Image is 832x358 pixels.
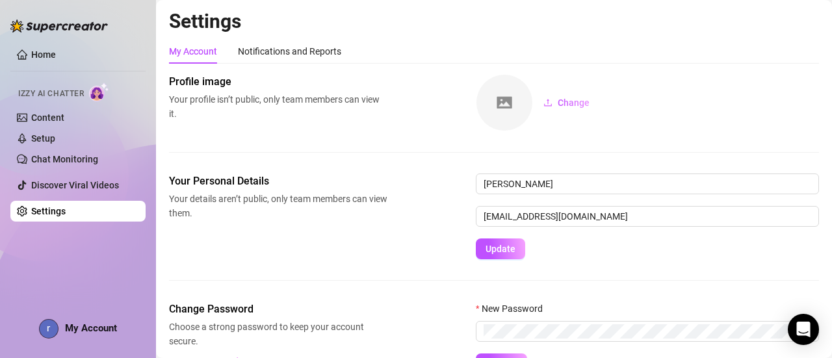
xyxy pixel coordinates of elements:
[31,133,55,144] a: Setup
[89,83,109,101] img: AI Chatter
[65,322,117,334] span: My Account
[169,320,387,348] span: Choose a strong password to keep your account secure.
[169,173,387,189] span: Your Personal Details
[18,88,84,100] span: Izzy AI Chatter
[169,192,387,220] span: Your details aren’t public, only team members can view them.
[486,244,515,254] span: Update
[543,98,552,107] span: upload
[558,97,590,108] span: Change
[788,314,819,345] div: Open Intercom Messenger
[31,112,64,123] a: Content
[31,49,56,60] a: Home
[10,19,108,32] img: logo-BBDzfeDw.svg
[238,44,341,58] div: Notifications and Reports
[476,238,525,259] button: Update
[31,206,66,216] a: Settings
[484,324,790,339] input: New Password
[169,92,387,121] span: Your profile isn’t public, only team members can view it.
[40,320,58,338] img: ACg8ocLLCXAD7-k8mcnJGSxJfPwDBj3HFhRL4QSZ3dOf78f383twsQ=s96-c
[169,301,387,317] span: Change Password
[476,206,819,227] input: Enter new email
[476,75,532,131] img: square-placeholder.png
[31,154,98,164] a: Chat Monitoring
[533,92,600,113] button: Change
[169,74,387,90] span: Profile image
[31,180,119,190] a: Discover Viral Videos
[476,173,819,194] input: Enter name
[476,301,551,316] label: New Password
[169,9,819,34] h2: Settings
[169,44,217,58] div: My Account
